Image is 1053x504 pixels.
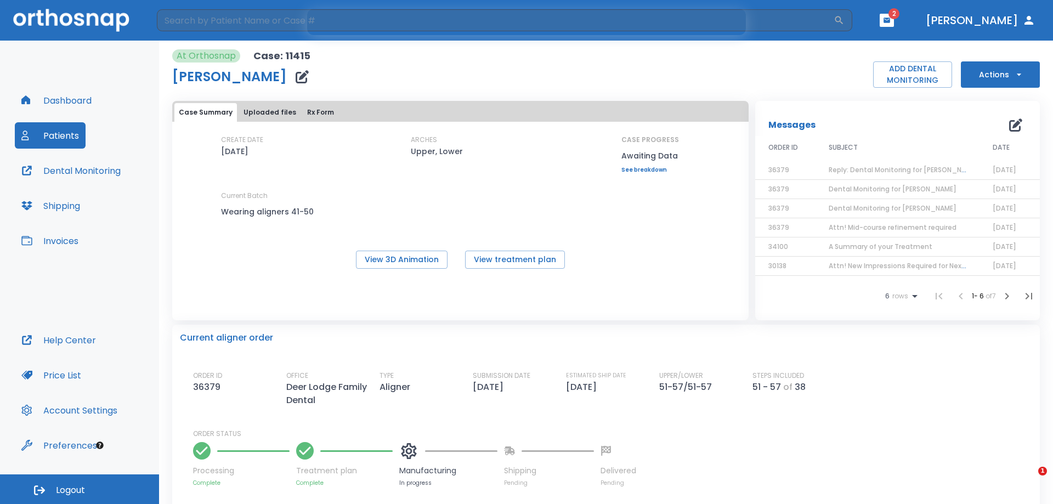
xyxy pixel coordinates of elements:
span: Dental Monitoring for [PERSON_NAME] [829,203,956,213]
p: Complete [296,479,393,487]
p: CREATE DATE [221,135,263,145]
span: 36379 [768,184,789,194]
p: Manufacturing [399,465,497,477]
p: Upper, Lower [411,145,463,158]
span: Reply: Dental Monitoring for [PERSON_NAME] [829,165,978,174]
p: [DATE] [473,381,508,394]
p: SUBMISSION DATE [473,371,530,381]
button: Uploaded files [239,103,301,122]
p: Pending [504,479,594,487]
button: [PERSON_NAME] [921,10,1040,30]
button: Shipping [15,192,87,219]
input: Search by Patient Name or Case # [157,9,834,31]
p: ORDER STATUS [193,429,1032,439]
p: TYPE [380,371,394,381]
p: 51-57/51-57 [659,381,716,394]
span: 36379 [768,203,789,213]
span: [DATE] [993,203,1016,213]
span: [DATE] [993,261,1016,270]
p: Wearing aligners 41-50 [221,205,320,218]
p: UPPER/LOWER [659,371,703,381]
button: ADD DENTAL MONITORING [873,61,952,88]
span: Dental Monitoring for [PERSON_NAME] [829,184,956,194]
span: 36379 [768,165,789,174]
p: ESTIMATED SHIP DATE [566,371,626,381]
button: Help Center [15,327,103,353]
p: Pending [601,479,636,487]
iframe: Intercom live chat [1016,467,1042,493]
p: 36379 [193,381,225,394]
span: [DATE] [993,242,1016,251]
button: Invoices [15,228,85,254]
span: Logout [56,484,85,496]
span: Attn! Mid-course refinement required [829,223,956,232]
button: Dashboard [15,87,98,114]
span: [DATE] [993,165,1016,174]
p: Complete [193,479,290,487]
span: of 7 [986,291,996,301]
h1: [PERSON_NAME] [172,70,287,83]
p: Current aligner order [180,331,273,344]
p: Deer Lodge Family Dental [286,381,380,407]
p: 51 - 57 [752,381,781,394]
a: See breakdown [621,167,679,173]
span: [DATE] [993,223,1016,232]
span: [DATE] [993,184,1016,194]
button: Rx Form [303,103,338,122]
span: 36379 [768,223,789,232]
p: OFFICE [286,371,308,381]
button: View treatment plan [465,251,565,269]
button: Dental Monitoring [15,157,127,184]
p: Awaiting Data [621,149,679,162]
button: Case Summary [174,103,237,122]
span: 1 - 6 [972,291,986,301]
p: Case: 11415 [253,49,310,63]
span: Attn! New Impressions Required for Next Order [829,261,985,270]
p: Current Batch [221,191,320,201]
button: Actions [961,61,1040,88]
span: ORDER ID [768,143,798,152]
span: rows [890,292,908,300]
p: At Orthosnap [177,49,236,63]
p: ARCHES [411,135,437,145]
button: Account Settings [15,397,124,423]
p: of [783,381,792,394]
button: Preferences [15,432,104,458]
p: In progress [399,479,497,487]
p: CASE PROGRESS [621,135,679,145]
span: DATE [993,143,1010,152]
span: 34100 [768,242,788,251]
p: Delivered [601,465,636,477]
span: 6 [885,292,890,300]
p: ORDER ID [193,371,222,381]
p: Treatment plan [296,465,393,477]
button: Price List [15,362,88,388]
p: Shipping [504,465,594,477]
div: tabs [174,103,746,122]
span: 1 [1038,467,1047,475]
p: [DATE] [221,145,248,158]
span: 30138 [768,261,786,270]
p: Aligner [380,381,415,394]
p: Messages [768,118,816,132]
span: SUBJECT [829,143,858,152]
img: Orthosnap [13,9,129,31]
p: 38 [795,381,806,394]
iframe: Intercom live chat banner [307,9,746,35]
span: 2 [888,8,899,19]
p: Processing [193,465,290,477]
button: Patients [15,122,86,149]
div: Tooltip anchor [95,440,105,450]
p: [DATE] [566,381,601,394]
button: View 3D Animation [356,251,448,269]
span: A Summary of your Treatment [829,242,932,251]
